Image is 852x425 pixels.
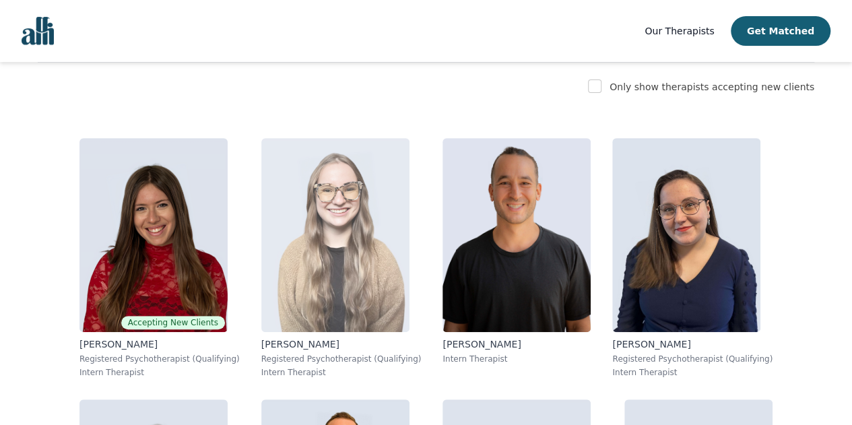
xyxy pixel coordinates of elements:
[645,23,714,39] a: Our Therapists
[610,81,814,92] label: Only show therapists accepting new clients
[251,127,432,389] a: Faith_Woodley[PERSON_NAME]Registered Psychotherapist (Qualifying)Intern Therapist
[261,367,422,378] p: Intern Therapist
[121,316,225,329] span: Accepting New Clients
[261,138,409,332] img: Faith_Woodley
[731,16,830,46] button: Get Matched
[612,138,760,332] img: Vanessa_McCulloch
[79,138,228,332] img: Alisha_Levine
[261,354,422,364] p: Registered Psychotherapist (Qualifying)
[79,354,240,364] p: Registered Psychotherapist (Qualifying)
[601,127,783,389] a: Vanessa_McCulloch[PERSON_NAME]Registered Psychotherapist (Qualifying)Intern Therapist
[443,138,591,332] img: Kavon_Banejad
[22,17,54,45] img: alli logo
[612,354,773,364] p: Registered Psychotherapist (Qualifying)
[645,26,714,36] span: Our Therapists
[443,354,591,364] p: Intern Therapist
[69,127,251,389] a: Alisha_LevineAccepting New Clients[PERSON_NAME]Registered Psychotherapist (Qualifying)Intern Ther...
[432,127,601,389] a: Kavon_Banejad[PERSON_NAME]Intern Therapist
[261,337,422,351] p: [PERSON_NAME]
[443,337,591,351] p: [PERSON_NAME]
[79,367,240,378] p: Intern Therapist
[79,337,240,351] p: [PERSON_NAME]
[612,367,773,378] p: Intern Therapist
[612,337,773,351] p: [PERSON_NAME]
